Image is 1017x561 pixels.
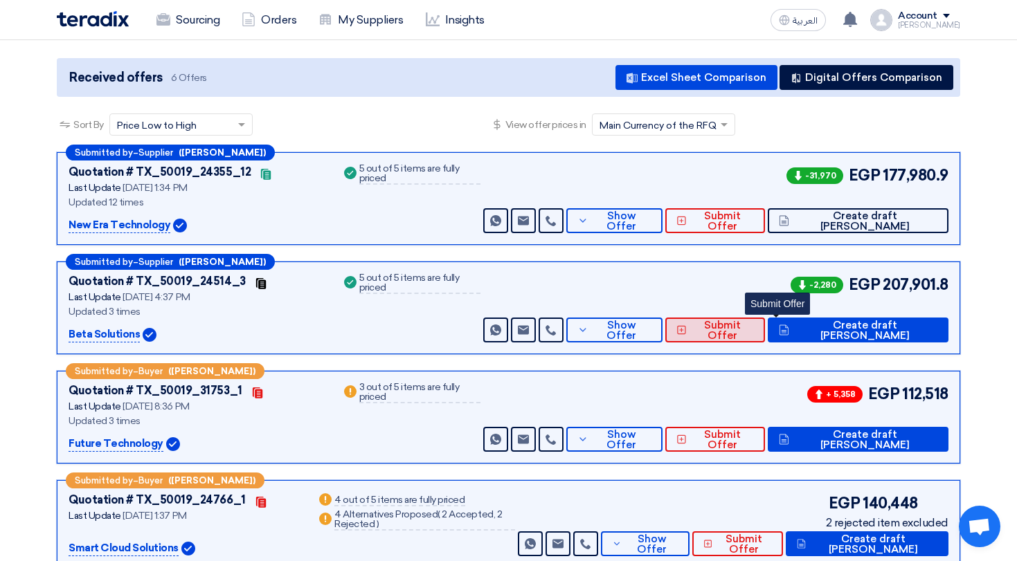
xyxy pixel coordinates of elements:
[69,383,242,399] div: Quotation # TX_50019_31753_1
[768,318,948,342] button: Create draft [PERSON_NAME]
[438,508,440,520] span: (
[771,9,826,31] button: العربية
[143,328,156,342] img: Verified Account
[75,476,133,485] span: Submitted by
[793,211,937,232] span: Create draft [PERSON_NAME]
[69,510,121,522] span: Last Update
[69,195,325,210] div: Updated 12 times
[138,367,163,376] span: Buyer
[615,65,777,90] button: Excel Sheet Comparison
[566,318,663,342] button: Show Offer
[69,304,325,319] div: Updated 3 times
[123,401,189,412] span: [DATE] 8:36 PM
[665,427,765,452] button: Submit Offer
[780,65,953,90] button: Digital Offers Comparison
[566,427,663,452] button: Show Offer
[592,211,652,232] span: Show Offer
[690,320,754,341] span: Submit Offer
[793,320,937,341] span: Create draft [PERSON_NAME]
[173,219,187,232] img: Verified Account
[69,401,121,412] span: Last Update
[123,182,187,194] span: [DATE] 1:34 PM
[334,508,502,530] span: 2 Rejected
[868,383,900,405] span: EGP
[863,492,918,515] span: 140,448
[69,217,170,234] p: New Era Technology
[625,534,678,555] span: Show Offer
[75,367,133,376] span: Submitted by
[768,208,948,233] button: Create draft [PERSON_NAME]
[883,273,948,296] span: 207,901.8
[786,167,843,184] span: -31,970
[716,534,772,555] span: Submit Offer
[181,542,195,555] img: Verified Account
[334,495,465,506] div: 4 out of 5 items are fully priced
[870,9,892,31] img: profile_test.png
[166,437,180,451] img: Verified Account
[791,277,843,293] span: -2,280
[171,71,207,84] span: 6 Offers
[566,208,663,233] button: Show Offer
[69,164,251,181] div: Quotation # TX_50019_24355_12
[745,293,810,315] div: Submit Offer
[793,16,818,26] span: العربية
[768,427,948,452] button: Create draft [PERSON_NAME]
[883,164,948,187] span: 177,980.9
[69,492,246,508] div: Quotation # TX_50019_24766_1
[665,318,765,342] button: Submit Offer
[123,510,186,522] span: [DATE] 1:37 PM
[66,145,275,160] div: –
[807,386,863,403] span: + 5,358
[69,540,179,557] p: Smart Cloud Solutions
[138,257,173,266] span: Supplier
[69,273,246,290] div: Quotation # TX_50019_24514_3
[665,208,765,233] button: Submit Offer
[690,430,754,450] span: Submit Offer
[69,291,121,303] span: Last Update
[138,148,173,157] span: Supplier
[75,257,133,266] span: Submitted by
[415,5,496,35] a: Insights
[829,492,861,515] span: EGP
[69,182,121,194] span: Last Update
[809,534,937,555] span: Create draft [PERSON_NAME]
[138,476,163,485] span: Buyer
[69,436,163,452] p: Future Technology
[69,68,163,87] span: Received offers
[959,506,1000,547] div: Open chat
[57,11,129,27] img: Teradix logo
[505,118,586,132] span: View offer prices in
[359,273,480,294] div: 5 out of 5 items are fully priced
[359,383,480,403] div: 3 out of 5 items are fully priced
[69,327,140,343] p: Beta Solutions
[117,118,197,133] span: Price Low to High
[66,363,264,379] div: –
[592,320,652,341] span: Show Offer
[793,430,937,450] span: Create draft [PERSON_NAME]
[73,118,104,132] span: Sort By
[898,10,937,22] div: Account
[168,476,255,485] b: ([PERSON_NAME])
[690,211,754,232] span: Submit Offer
[442,508,495,520] span: 2 Accepted,
[601,531,689,556] button: Show Offer
[75,148,133,157] span: Submitted by
[231,5,307,35] a: Orders
[168,367,255,376] b: ([PERSON_NAME])
[898,21,960,29] div: [PERSON_NAME]
[69,414,325,428] div: Updated 3 times
[66,254,275,270] div: –
[849,164,881,187] span: EGP
[692,531,783,556] button: Submit Offer
[179,257,266,266] b: ([PERSON_NAME])
[359,164,480,185] div: 5 out of 5 items are fully priced
[145,5,231,35] a: Sourcing
[377,518,379,530] span: )
[66,472,264,488] div: –
[179,148,266,157] b: ([PERSON_NAME])
[826,515,948,531] div: 2 rejected item excluded
[307,5,414,35] a: My Suppliers
[592,430,652,450] span: Show Offer
[123,291,190,303] span: [DATE] 4:37 PM
[334,510,515,531] div: 4 Alternatives Proposed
